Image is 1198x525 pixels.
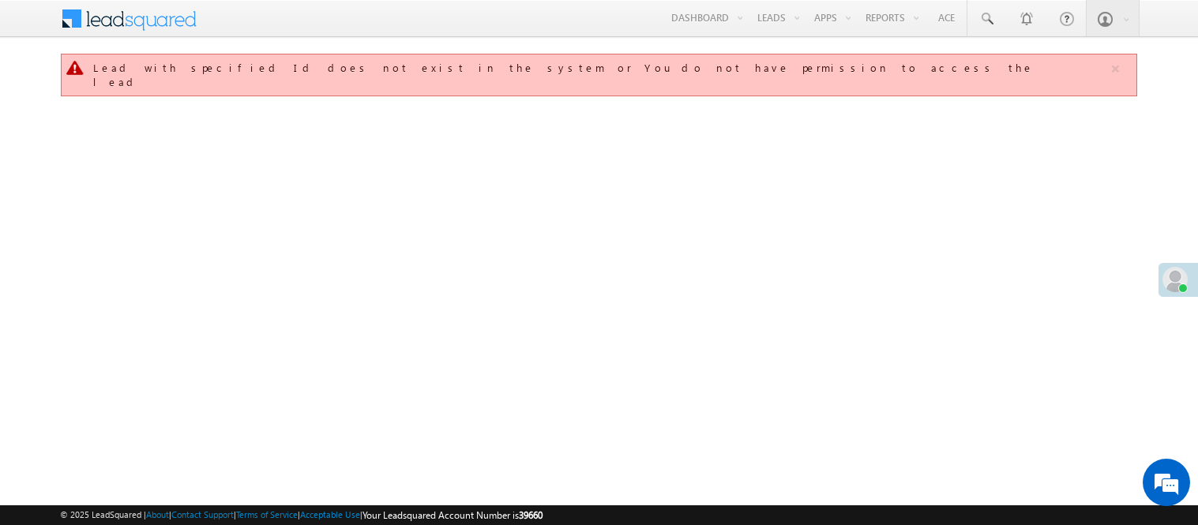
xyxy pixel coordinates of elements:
a: Acceptable Use [300,509,360,519]
span: 39660 [519,509,543,521]
a: Contact Support [171,509,234,519]
div: Lead with specified Id does not exist in the system or You do not have permission to access the lead [93,61,1109,89]
span: Your Leadsquared Account Number is [362,509,543,521]
a: About [146,509,169,519]
a: Terms of Service [236,509,298,519]
span: © 2025 LeadSquared | | | | | [60,508,543,523]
